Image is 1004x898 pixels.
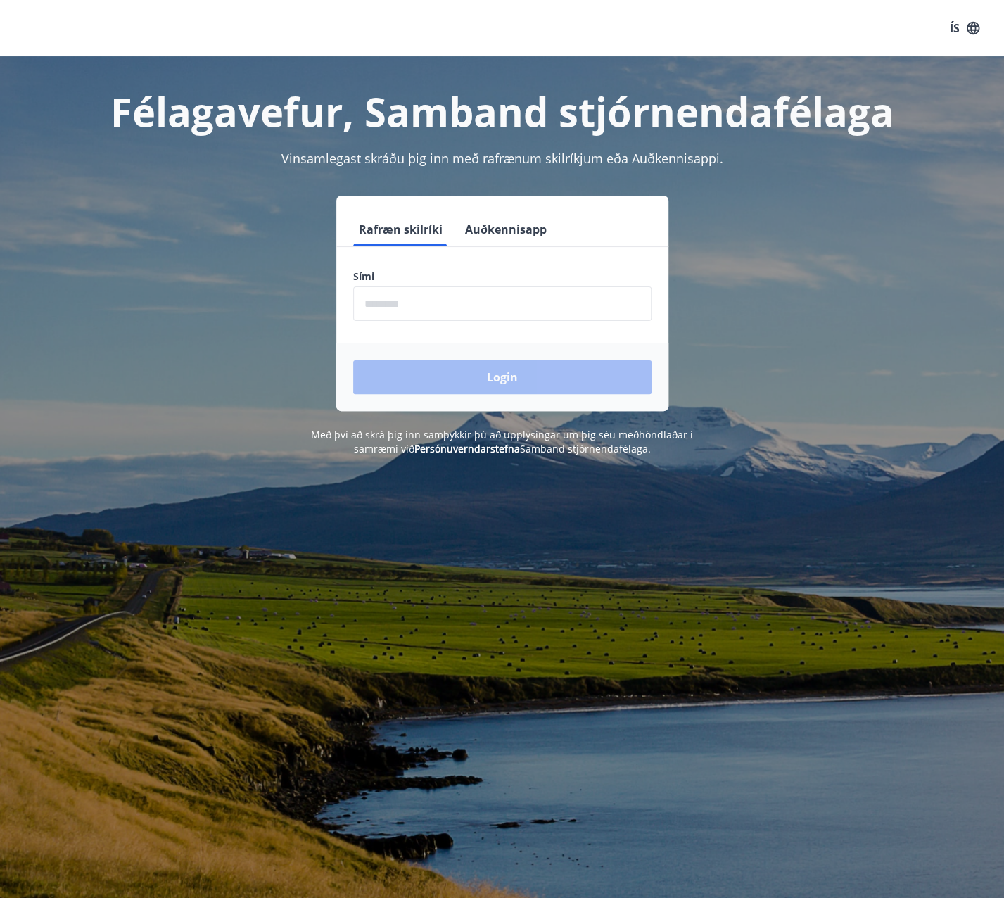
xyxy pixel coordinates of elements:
[353,213,448,246] button: Rafræn skilríki
[311,428,693,455] span: Með því að skrá þig inn samþykkir þú að upplýsingar um þig séu meðhöndlaðar í samræmi við Samband...
[17,84,987,138] h1: Félagavefur, Samband stjórnendafélaga
[281,150,723,167] span: Vinsamlegast skráðu þig inn með rafrænum skilríkjum eða Auðkennisappi.
[414,442,520,455] a: Persónuverndarstefna
[942,15,987,41] button: ÍS
[459,213,552,246] button: Auðkennisapp
[353,270,652,284] label: Sími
